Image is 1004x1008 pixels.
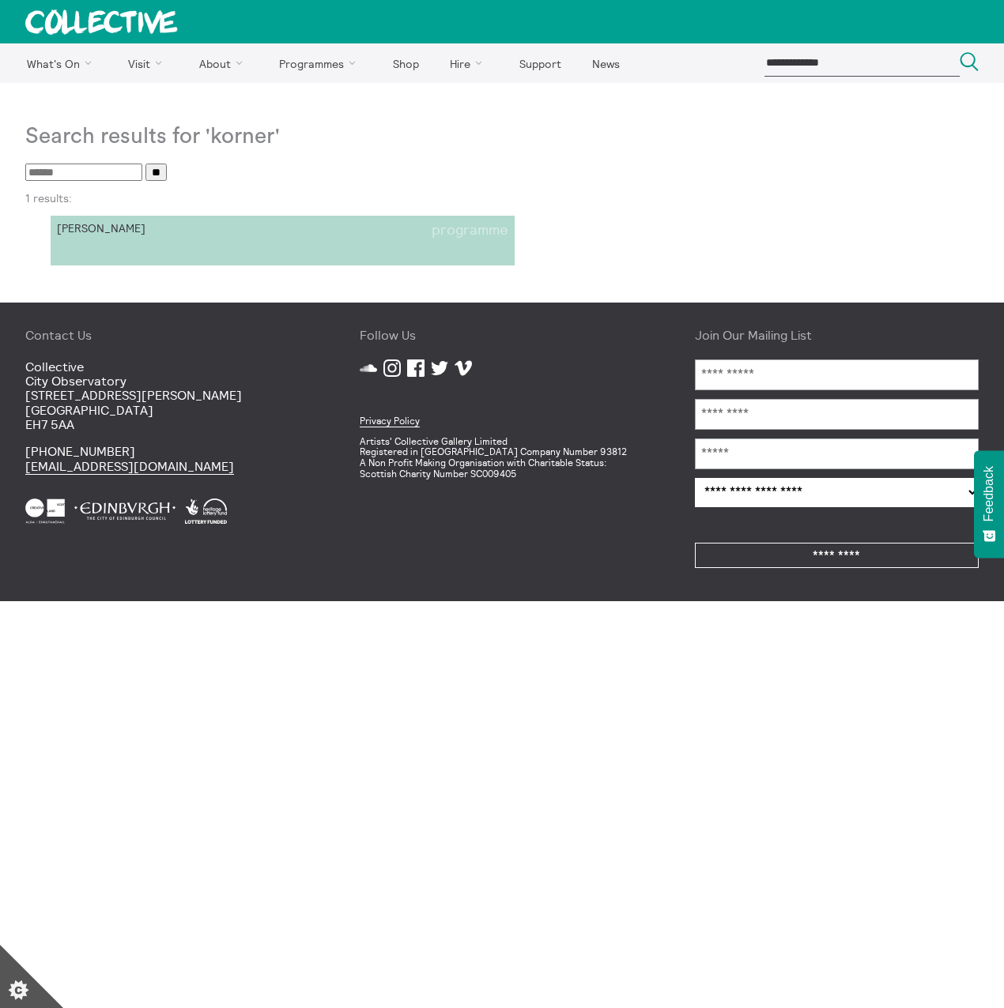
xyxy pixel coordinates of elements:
[578,43,633,83] a: News
[25,192,979,205] p: 1 results:
[185,498,227,524] img: Heritage Lottery Fund
[74,498,176,524] img: City Of Edinburgh Council White
[115,43,183,83] a: Visit
[25,328,309,342] h4: Contact Us
[360,415,420,427] a: Privacy Policy
[25,458,234,475] a: [EMAIL_ADDRESS][DOMAIN_NAME]
[25,123,979,149] h1: Search results for 'korner'
[695,328,979,342] h4: Join Our Mailing List
[266,43,376,83] a: Programmes
[185,43,262,83] a: About
[379,43,432,83] a: Shop
[25,498,65,524] img: Creative Scotland
[57,222,283,239] span: [PERSON_NAME]
[436,43,503,83] a: Hire
[25,359,309,432] p: Collective City Observatory [STREET_ADDRESS][PERSON_NAME] [GEOGRAPHIC_DATA] EH7 5AA
[974,450,1004,558] button: Feedback - Show survey
[25,444,309,473] p: [PHONE_NUMBER]
[13,43,111,83] a: What's On
[982,466,996,521] span: Feedback
[360,328,644,342] h4: Follow Us
[360,436,644,480] p: Artists' Collective Gallery Limited Registered in [GEOGRAPHIC_DATA] Company Number 93812 A Non Pr...
[51,216,515,266] a: [PERSON_NAME]programme
[505,43,575,83] a: Support
[432,222,508,239] span: programme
